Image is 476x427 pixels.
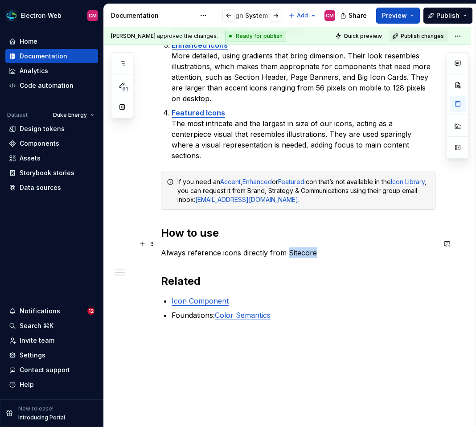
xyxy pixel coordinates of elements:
div: Contact support [20,365,70,374]
img: f6f21888-ac52-4431-a6ea-009a12e2bf23.png [6,10,17,21]
button: Publish [423,8,472,24]
button: Add [286,9,319,22]
div: Components [20,139,59,148]
a: Code automation [5,78,98,93]
p: The most intricate and the largest in size of our icons, acting as a centerpiece visual that rese... [172,107,435,161]
button: Notifications12 [5,304,98,318]
span: Add [297,12,308,19]
span: Publish changes [401,33,444,40]
div: Data sources [20,183,61,192]
span: 61 [121,85,129,92]
h2: Related [161,274,435,288]
button: Share [336,8,373,24]
a: Storybook stories [5,166,98,180]
p: New release! [18,405,53,412]
div: CM [89,12,97,19]
button: Quick preview [332,30,386,42]
button: Electron WebCM [2,6,102,25]
div: Documentation [20,52,67,61]
p: More detailed, using gradients that bring dimension. Their look resembles illustrations, which ma... [172,40,435,104]
p: Foundations: [172,310,435,320]
a: Assets [5,151,98,165]
div: Search ⌘K [20,321,53,330]
div: Assets [20,154,41,163]
span: Duke Energy [53,111,87,119]
span: Preview [382,11,407,20]
a: Analytics [5,64,98,78]
span: 12 [87,308,94,315]
div: Code automation [20,81,74,90]
a: Icon Component [172,296,229,305]
div: Invite team [20,336,54,345]
a: Featured [278,178,304,185]
span: Publish [436,11,460,20]
p: Introducing Portal [18,414,65,421]
span: Quick preview [344,33,382,40]
span: Share [349,11,367,20]
button: Contact support [5,363,98,377]
button: Duke Energy [49,109,98,121]
div: Storybook stories [20,168,74,177]
a: Settings [5,348,98,362]
div: Dataset [7,111,28,119]
a: Documentation [5,49,98,63]
button: Publish changes [390,30,448,42]
div: Analytics [20,66,48,75]
button: Search ⌘K [5,319,98,333]
div: Design tokens [20,124,65,133]
div: CM [326,12,334,19]
a: [EMAIL_ADDRESS][DOMAIN_NAME] [195,196,298,203]
a: Design tokens [5,122,98,136]
a: Icon Library [391,178,425,185]
div: Documentation [111,11,195,20]
div: Electron Web [21,11,62,20]
a: Enhanced Icons [172,41,228,49]
a: Featured Icons [172,108,225,117]
p: Always reference icons directly from Sitecore [161,247,435,258]
a: Invite team [5,333,98,348]
div: Settings [20,351,45,360]
div: If you need an , or icon that’s not available in the , you can request it from Brand, Strategy & ... [177,177,430,204]
a: Components [5,136,98,151]
button: Preview [376,8,420,24]
h2: How to use [161,226,435,240]
div: Help [20,380,34,389]
span: [PERSON_NAME] [111,33,156,39]
div: Notifications [20,307,60,316]
a: Data sources [5,181,98,195]
a: Home [5,34,98,49]
a: Color Semantics [215,311,271,320]
a: Enhanced [242,178,272,185]
button: Help [5,378,98,392]
span: approved the changes. [111,33,218,40]
div: Ready for publish [225,31,286,41]
div: Home [20,37,37,46]
a: Accent [220,178,241,185]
